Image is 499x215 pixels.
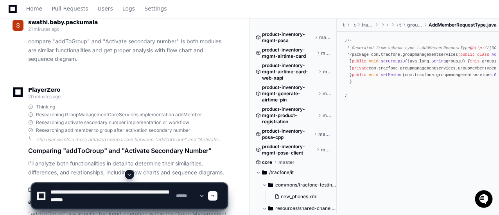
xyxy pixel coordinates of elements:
[399,22,401,28] span: tracfone
[55,82,95,88] a: Powered byPylon
[474,189,495,210] iframe: Open customer support
[269,169,294,176] span: /tracfone/it
[323,69,331,75] span: master
[52,6,88,11] span: Pull Requests
[36,112,202,118] span: Researching GroupManagementCoreServices implementation addMember
[352,73,366,77] span: public
[98,6,113,11] span: Users
[321,50,331,56] span: master
[122,6,135,11] span: Logs
[133,60,142,70] button: Start new chat
[262,47,315,59] span: product-inventory-mgmt-airtime-card
[381,59,405,64] span: setGroupID
[26,6,42,11] span: Home
[381,52,400,57] span: tracfone
[78,82,95,88] span: Pylon
[352,59,366,64] span: public
[343,22,345,28] span: tracfone
[323,112,331,119] span: master
[354,22,356,28] span: services
[262,159,272,165] span: core
[482,59,499,64] span: groupID
[470,59,480,64] span: this
[28,94,61,100] span: 20 minutes ago
[318,131,331,137] span: master
[458,66,494,71] span: GroupMemberType
[8,8,23,23] img: PlayerZero
[262,128,312,140] span: product-inventory-posa-cpp
[28,159,227,177] p: I'll analyze both functionalities in detail to determine their similarities, differences, and rel...
[36,127,190,133] span: Researching add member to group after activation secondary number
[8,58,22,72] img: 1736555170064-99ba0984-63c1-480f-8ee9-699278ef63ed
[262,168,267,177] svg: Directory
[262,84,316,103] span: product-inventory-mgmt-generate-airtime-pin
[262,31,313,44] span: product-inventory-mgmt-posa
[431,59,446,64] span: String
[256,166,331,179] button: /tracfone/it
[36,119,189,126] span: Researching activate secondary number implementation or workflow
[407,59,463,64] span: java.lang. groupID
[323,91,331,97] span: master
[352,66,369,71] span: private
[460,52,475,57] span: public
[27,66,102,72] div: We're offline, we'll be back soon
[28,146,227,155] h1: Comparing "addToGroup" and "Activate Secondary Number"
[369,59,379,64] span: void
[262,106,316,125] span: product-inventory-mgmt-product-registration
[321,147,331,153] span: master
[28,19,98,25] span: swathi.baby.packumala
[278,159,294,165] span: master
[27,58,128,66] div: Start new chat
[379,66,398,71] span: tracfone
[144,6,167,11] span: Settings
[262,62,317,81] span: product-inventory-mgmt-airtime-card-web-xapi
[13,20,23,31] img: ACg8ocLg2_KGMaESmVdPJoxlc_7O_UeM10l1C5GIc0P9QNRQFTV7=s96-c
[477,52,489,57] span: class
[362,22,373,28] span: tracfone-jaxws-clients
[28,37,227,64] p: compare "addToGroup" and "Activate secondary number" Is both modules are similar functionalities ...
[369,73,379,77] span: void
[429,22,497,28] span: AddMemberRequestType.java
[28,26,59,32] span: 21 minutes ago
[407,22,422,28] span: groupmanagementservices
[402,52,458,57] span: groupmanagementservices
[345,38,491,98] div: package com. . ; { java. . groupID; java. . ( ) { . ; } ( ) { . = groupID; } com. . . member; com...
[381,73,402,77] span: setMember
[400,66,456,71] span: groupmanagementservices
[28,87,60,92] span: PlayerZero
[470,46,482,50] span: @http
[36,137,227,143] div: The user wants a more detailed comparison between "addToGroup" and "Activate secondary number" wi...
[262,144,315,156] span: product-inventory-mgmt-posa-client
[36,104,55,110] span: Thinking
[8,31,142,44] div: Welcome
[319,34,331,41] span: master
